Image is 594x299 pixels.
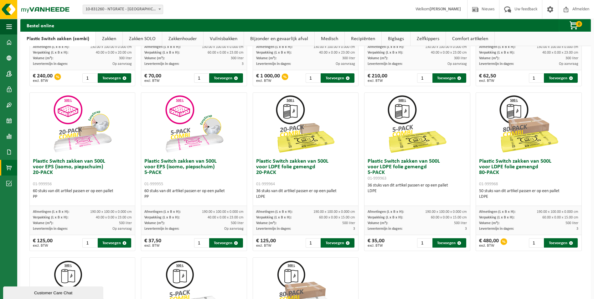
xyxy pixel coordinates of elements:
[479,79,496,83] span: excl. BTW
[98,238,132,248] button: Toevoegen
[194,73,209,83] input: 1
[202,45,244,49] span: 130.00 x 100.00 x 0.000 cm
[386,93,448,155] img: 01-999963
[342,221,355,225] span: 500 liter
[204,32,244,46] a: Vuilnisbakken
[144,238,161,248] div: € 37,50
[319,216,355,219] span: 60.00 x 0.00 x 15.00 cm
[256,216,292,219] span: Verpakking (L x B x H):
[33,188,132,200] div: 60 stuks van dit artikel passen er op een pallet
[274,93,337,155] img: 01-999964
[33,227,68,231] span: Levertermijn in dagen:
[244,32,314,46] a: Bijzonder en gevaarlijk afval
[119,56,132,60] span: 300 liter
[256,182,275,186] span: 01-999964
[368,221,388,225] span: Volume (m³):
[353,227,355,231] span: 3
[432,73,466,83] button: Toevoegen
[194,238,209,248] input: 1
[256,45,292,49] span: Afmetingen (L x B x H):
[368,183,467,194] div: 36 stuks van dit artikel passen er op een pallet
[256,244,276,248] span: excl. BTW
[544,73,578,83] button: Toevoegen
[529,238,544,248] input: 1
[163,93,225,155] img: 01-999955
[90,210,132,214] span: 190.00 x 100.00 x 0.000 cm
[202,210,244,214] span: 190.00 x 100.00 x 0.000 cm
[144,227,179,231] span: Levertermijn in dagen:
[144,159,244,187] h3: Plastic Switch zakken van 500L voor EPS (isomo, piepschuim) 5-PACK
[144,56,165,60] span: Volume (m³):
[368,188,467,194] div: LDPE
[479,182,498,186] span: 01-999968
[144,73,161,83] div: € 70,00
[33,238,53,248] div: € 125,00
[256,238,276,248] div: € 125,00
[542,216,578,219] span: 60.00 x 0.00 x 15.00 cm
[83,5,163,14] span: 10-831260 - NTGRATE - KORTRIJK
[208,216,244,219] span: 40.00 x 0.00 x 23.00 cm
[208,51,244,55] span: 60.00 x 0.00 x 23.00 cm
[96,32,122,46] a: Zakken
[336,62,355,66] span: Op aanvraag
[529,73,544,83] input: 1
[479,227,514,231] span: Levertermijn in dagen:
[3,285,105,299] iframe: chat widget
[465,227,467,231] span: 3
[144,51,180,55] span: Verpakking (L x B x H):
[479,221,499,225] span: Volume (m³):
[542,51,578,55] span: 40.00 x 0.00 x 23.00 cm
[144,45,181,49] span: Afmetingen (L x B x H):
[576,21,582,27] span: 0
[315,32,344,46] a: Medisch
[479,244,499,248] span: excl. BTW
[479,159,578,187] h3: Plastic Switch zakken van 500L voor LDPE folie gemengd 80-PACK
[33,244,53,248] span: excl. BTW
[368,62,402,66] span: Levertermijn in dagen:
[342,56,355,60] span: 300 liter
[144,182,163,186] span: 01-999955
[479,51,514,55] span: Verpakking (L x B x H):
[256,188,355,200] div: 36 stuks van dit artikel passen er op een pallet
[82,238,97,248] input: 1
[144,188,244,200] div: 60 stuks van dit artikel passen er op een pallet
[479,73,496,83] div: € 62,50
[417,73,432,83] input: 1
[432,238,466,248] button: Toevoegen
[411,32,446,46] a: Zelfkippers
[242,62,244,66] span: 3
[313,45,355,49] span: 130.00 x 100.00 x 0.000 cm
[559,62,578,66] span: Op aanvraag
[368,79,387,83] span: excl. BTW
[96,216,132,219] span: 40.00 x 0.00 x 23.00 cm
[537,210,578,214] span: 190.00 x 100.00 x 0.000 cm
[256,51,292,55] span: Verpakking (L x B x H):
[368,45,404,49] span: Afmetingen (L x B x H):
[209,73,243,83] button: Toevoegen
[368,56,388,60] span: Volume (m³):
[321,238,354,248] button: Toevoegen
[368,159,467,181] h3: Plastic Switch zakken van 500L voor LDPE folie gemengd 5-PACK
[256,159,355,187] h3: Plastic Switch zakken van 500L voor LDPE folie gemengd 20-PACK
[537,45,578,49] span: 130.00 x 100.00 x 0.000 cm
[306,238,320,248] input: 1
[209,238,243,248] button: Toevoegen
[306,73,320,83] input: 1
[231,221,244,225] span: 500 liter
[144,62,179,66] span: Levertermijn in dagen:
[33,62,68,66] span: Levertermijn in dagen:
[544,238,578,248] button: Toevoegen
[368,244,385,248] span: excl. BTW
[98,73,132,83] button: Toevoegen
[123,32,162,46] a: Zakken SOLO
[368,176,386,181] span: 01-999963
[368,210,404,214] span: Afmetingen (L x B x H):
[144,244,161,248] span: excl. BTW
[368,227,402,231] span: Levertermijn in dagen:
[368,51,403,55] span: Verpakking (L x B x H):
[256,221,276,225] span: Volume (m³):
[256,194,355,200] div: LDPE
[566,221,578,225] span: 500 liter
[479,194,578,200] div: LDPE
[431,216,467,219] span: 60.00 x 0.00 x 15.00 cm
